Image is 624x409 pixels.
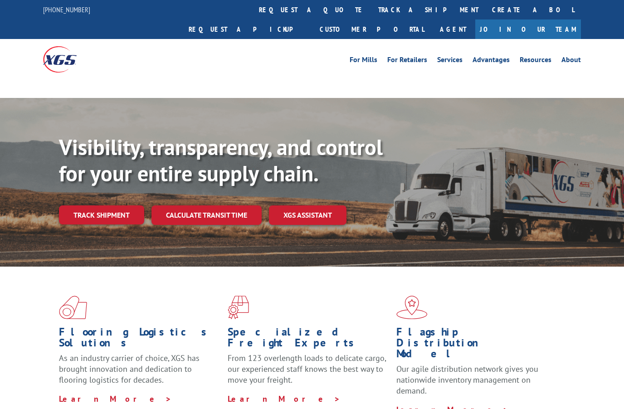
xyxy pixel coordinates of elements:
a: Calculate transit time [151,205,262,225]
a: Customer Portal [313,19,431,39]
h1: Flagship Distribution Model [396,326,558,364]
p: From 123 overlength loads to delicate cargo, our experienced staff knows the best way to move you... [228,353,390,393]
a: Advantages [473,56,510,66]
a: Resources [520,56,551,66]
img: xgs-icon-focused-on-flooring-red [228,296,249,319]
a: Agent [431,19,475,39]
a: Learn More > [59,394,172,404]
a: About [561,56,581,66]
a: Services [437,56,463,66]
a: Join Our Team [475,19,581,39]
a: [PHONE_NUMBER] [43,5,90,14]
h1: Flooring Logistics Solutions [59,326,221,353]
a: Track shipment [59,205,144,224]
span: As an industry carrier of choice, XGS has brought innovation and dedication to flooring logistics... [59,353,200,385]
a: For Mills [350,56,377,66]
span: Our agile distribution network gives you nationwide inventory management on demand. [396,364,538,396]
b: Visibility, transparency, and control for your entire supply chain. [59,133,383,187]
img: xgs-icon-flagship-distribution-model-red [396,296,428,319]
a: Learn More > [228,394,341,404]
img: xgs-icon-total-supply-chain-intelligence-red [59,296,87,319]
a: For Retailers [387,56,427,66]
a: XGS ASSISTANT [269,205,346,225]
a: Request a pickup [182,19,313,39]
h1: Specialized Freight Experts [228,326,390,353]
